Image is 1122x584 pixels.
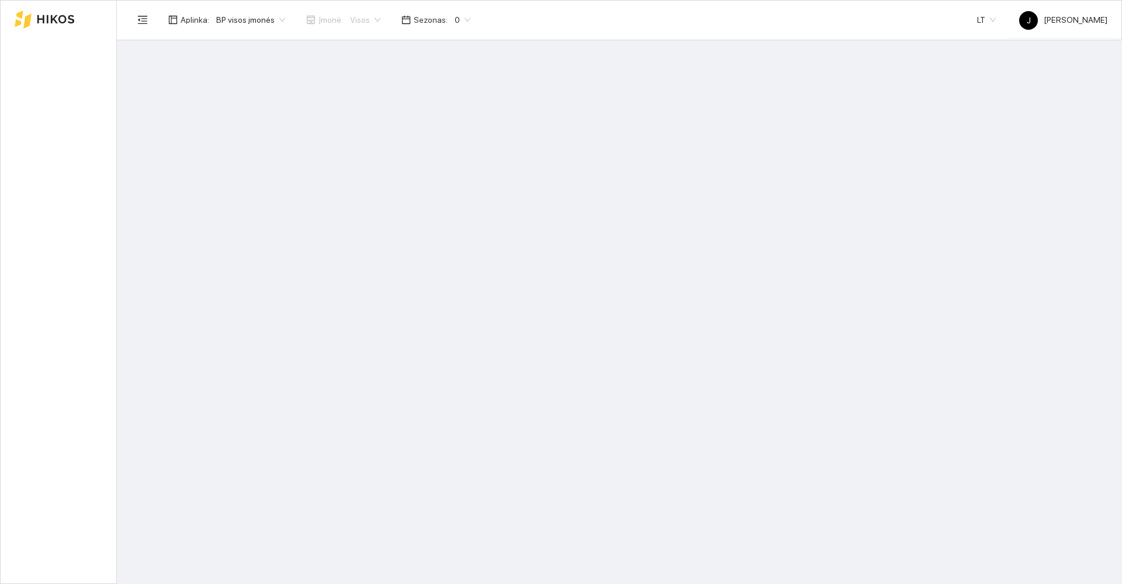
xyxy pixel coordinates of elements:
[1019,15,1107,25] span: [PERSON_NAME]
[137,15,148,25] span: menu-fold
[131,8,154,32] button: menu-fold
[216,11,285,29] span: BP visos įmonės
[977,11,996,29] span: LT
[414,13,448,26] span: Sezonas :
[181,13,209,26] span: Aplinka :
[306,15,316,25] span: shop
[401,15,411,25] span: calendar
[318,13,343,26] span: Įmonė :
[1027,11,1031,30] span: J
[455,11,470,29] span: 0
[350,11,380,29] span: Visos
[168,15,178,25] span: layout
